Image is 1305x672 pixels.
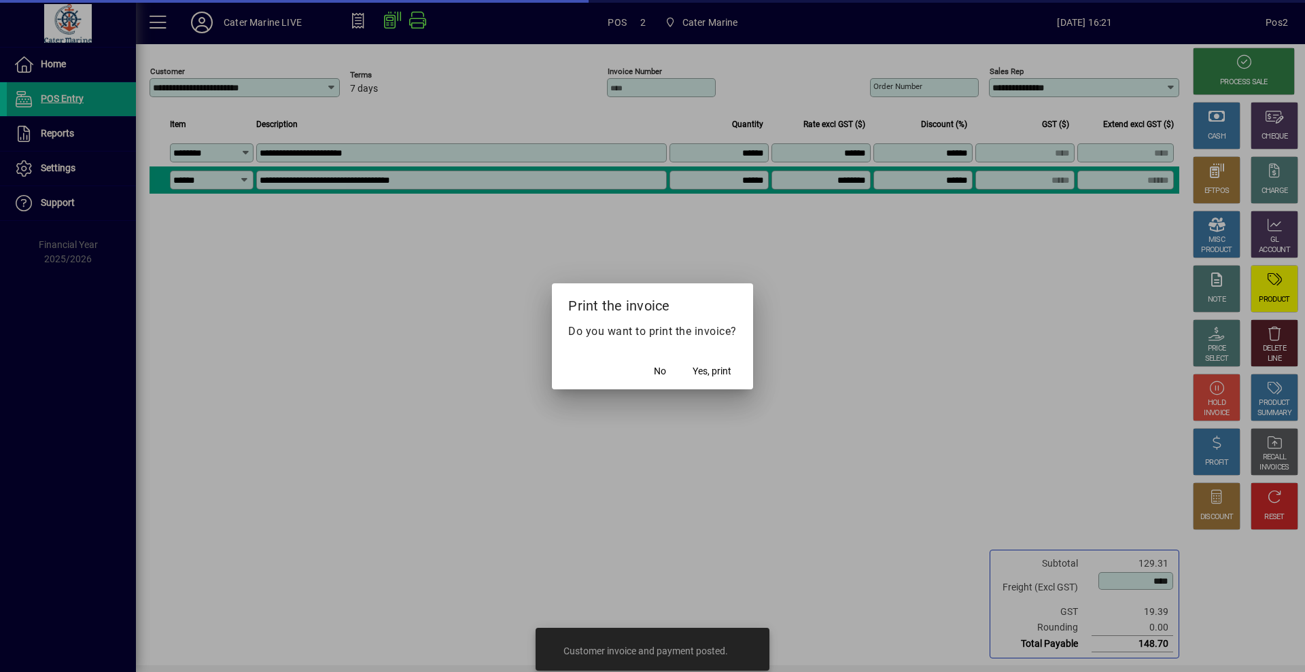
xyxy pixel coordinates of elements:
button: No [638,359,682,384]
button: Yes, print [687,359,737,384]
span: No [654,364,666,378]
span: Yes, print [693,364,731,378]
h2: Print the invoice [552,283,753,323]
p: Do you want to print the invoice? [568,323,737,340]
